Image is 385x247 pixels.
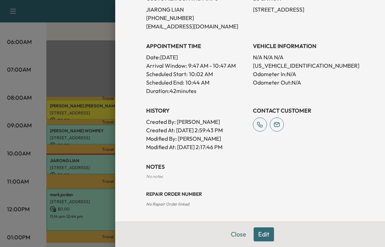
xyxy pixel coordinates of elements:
[146,22,247,31] p: [EMAIL_ADDRESS][DOMAIN_NAME]
[146,106,247,115] h3: History
[253,42,354,50] h3: VEHICLE INFORMATION
[253,70,354,78] p: Odometer In: N/A
[226,227,251,241] button: Close
[146,61,247,70] p: Arrival Window:
[253,61,354,70] p: [US_VEHICLE_IDENTIFICATION_NUMBER]
[253,53,354,61] p: N/A N/A N/A
[146,118,247,126] p: Created By : [PERSON_NAME]
[146,134,247,143] p: Modified By : [PERSON_NAME]
[146,70,188,78] p: Scheduled Start:
[189,70,213,78] p: 10:02 AM
[146,42,247,50] h3: APPOINTMENT TIME
[253,78,354,87] p: Odometer Out: N/A
[146,201,189,207] span: No Repair Order linked
[254,227,274,241] button: Edit
[253,106,354,115] h3: CONTACT CUSTOMER
[146,191,354,198] h3: Repair Order number
[146,143,247,151] p: Modified At : [DATE] 2:17:46 PM
[185,78,209,87] p: 10:44 AM
[146,162,354,171] h3: NOTES
[188,61,236,70] span: 9:47 AM - 10:47 AM
[146,5,247,14] p: JIARONG LIAN
[146,14,247,22] p: [PHONE_NUMBER]
[146,174,354,179] div: No notes
[146,87,247,95] p: Duration: 42 minutes
[146,78,184,87] p: Scheduled End:
[146,126,247,134] p: Created At : [DATE] 2:59:43 PM
[253,5,354,14] p: [STREET_ADDRESS]
[146,53,247,61] p: Date: [DATE]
